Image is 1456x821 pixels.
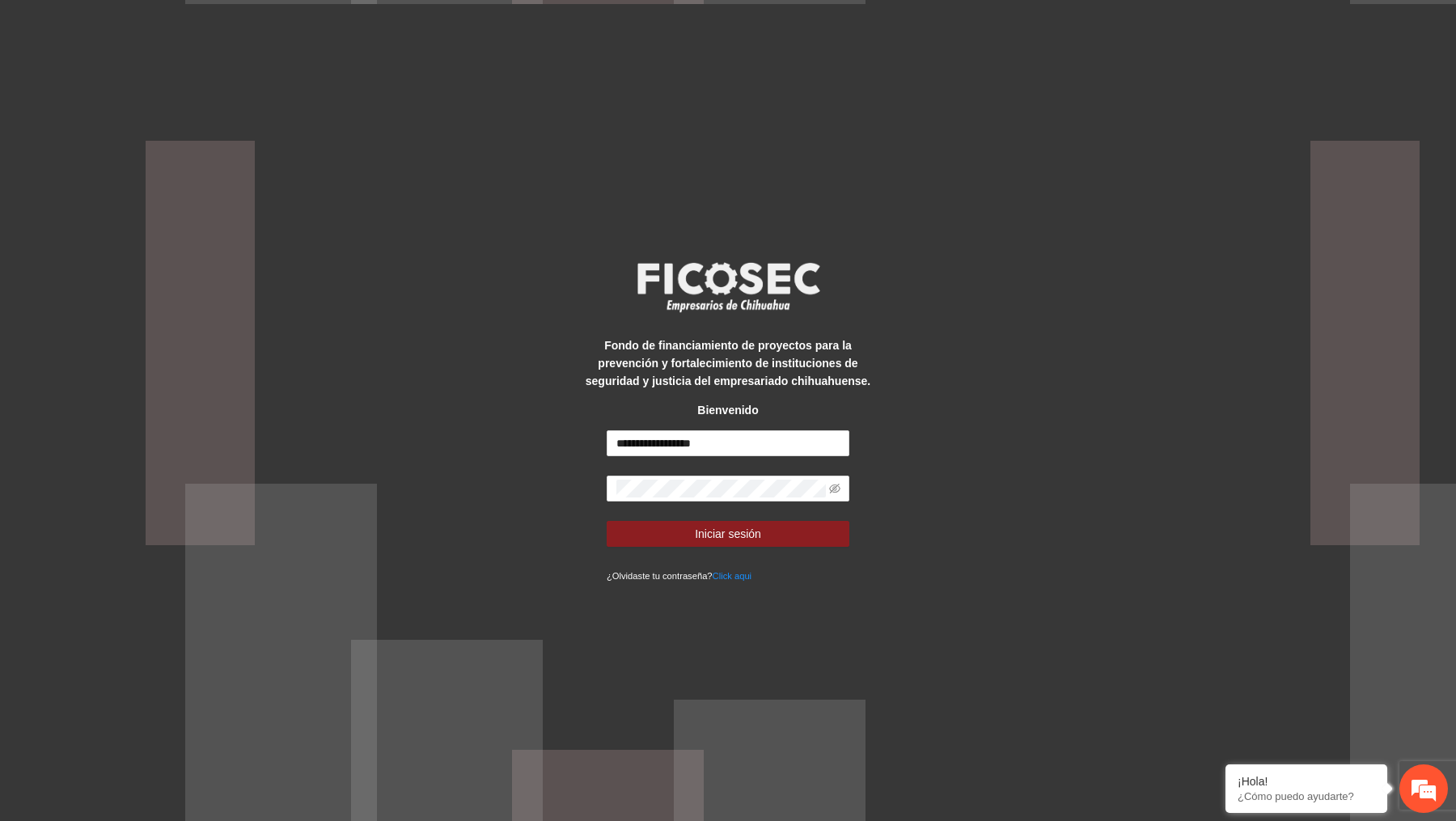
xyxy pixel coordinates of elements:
a: Click aqui [713,571,752,581]
p: ¿Cómo puedo ayudarte? [1238,790,1375,802]
img: logo [627,257,829,317]
span: Iniciar sesión [695,525,761,543]
strong: Fondo de financiamiento de proyectos para la prevención y fortalecimiento de instituciones de seg... [586,339,870,387]
span: eye-invisible [829,483,840,494]
small: ¿Olvidaste tu contraseña? [607,571,751,581]
div: ¡Hola! [1238,775,1375,788]
strong: Bienvenido [697,404,758,417]
button: Iniciar sesión [607,521,849,547]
